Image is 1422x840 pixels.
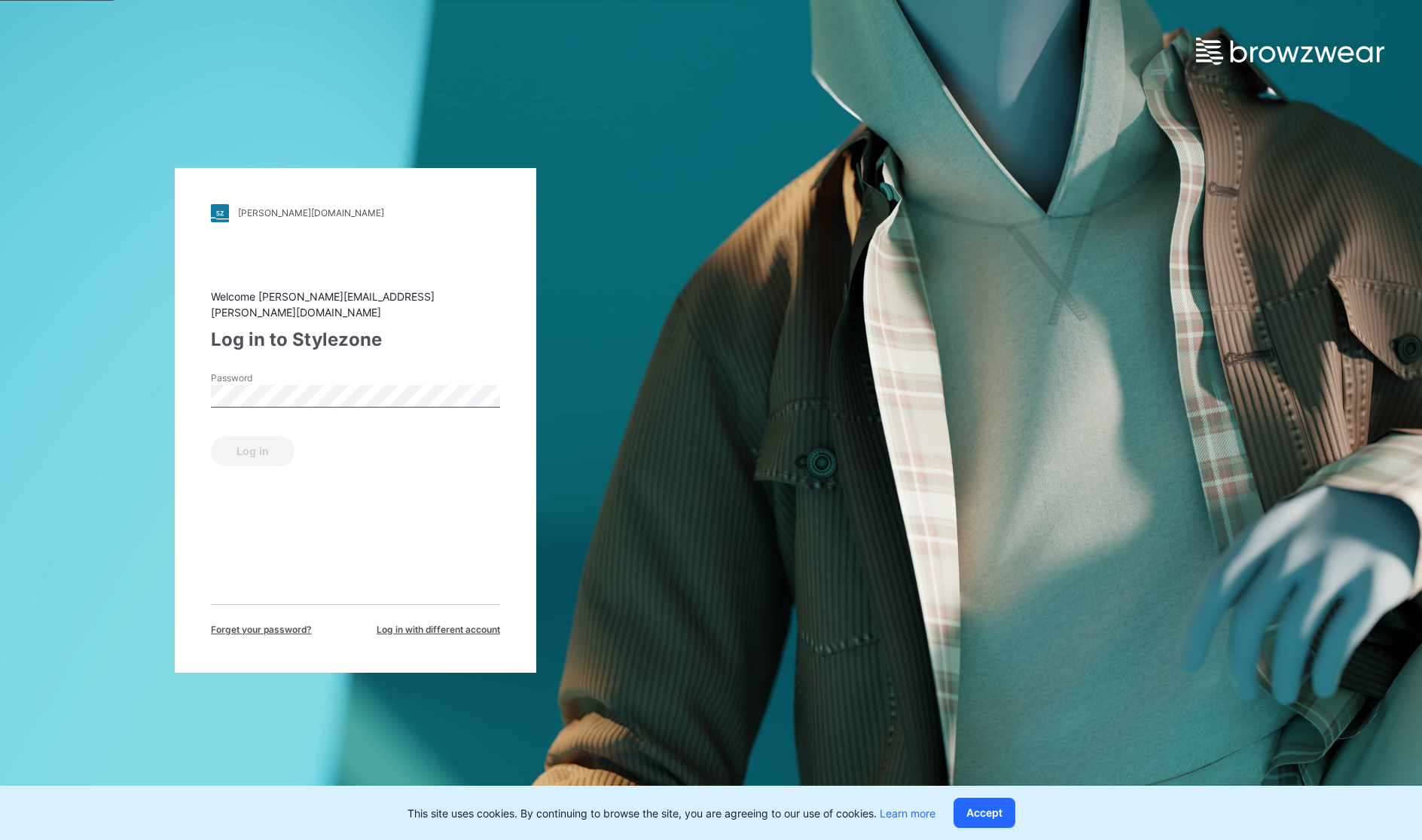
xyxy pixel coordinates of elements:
span: Forget your password? [211,623,312,637]
a: Learn more [880,807,935,820]
span: Log in with different account [377,623,500,637]
img: stylezone-logo.562084cfcfab977791bfbf7441f1a819.svg [211,204,229,222]
div: Welcome [PERSON_NAME][EMAIL_ADDRESS][PERSON_NAME][DOMAIN_NAME] [211,289,500,320]
button: Accept [954,798,1015,828]
img: browzwear-logo.e42bd6dac1945053ebaf764b6aa21510.svg [1196,38,1384,65]
a: [PERSON_NAME][DOMAIN_NAME] [211,204,500,222]
label: Password [211,371,316,385]
p: This site uses cookies. By continuing to browse the site, you are agreeing to our use of cookies. [407,805,935,821]
div: Log in to Stylezone [211,326,500,353]
div: [PERSON_NAME][DOMAIN_NAME] [238,207,384,218]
